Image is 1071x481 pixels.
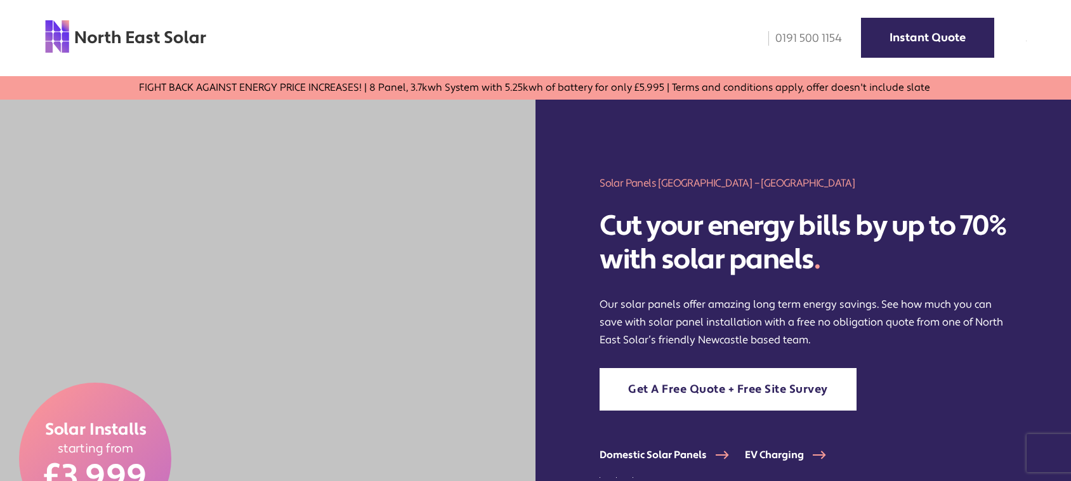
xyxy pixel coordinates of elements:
[600,449,745,461] a: Domestic Solar Panels
[768,31,769,46] img: phone icon
[814,242,820,277] span: .
[44,419,146,441] span: Solar Installs
[44,19,207,54] img: north east solar logo
[600,296,1006,349] p: Our solar panels offer amazing long term energy savings. See how much you can save with solar pan...
[600,209,1006,277] h2: Cut your energy bills by up to 70% with solar panels
[57,440,133,456] span: starting from
[759,31,842,46] a: 0191 500 1154
[600,176,1006,190] h1: Solar Panels [GEOGRAPHIC_DATA] – [GEOGRAPHIC_DATA]
[600,368,857,411] a: Get A Free Quote + Free Site Survey
[861,18,994,58] a: Instant Quote
[745,449,842,461] a: EV Charging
